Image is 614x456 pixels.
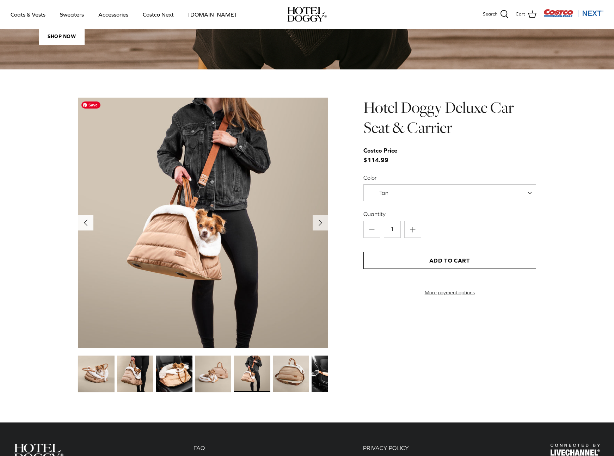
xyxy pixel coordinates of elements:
[516,10,536,19] a: Cart
[551,444,600,456] img: Hotel Doggy Costco Next
[544,9,603,18] img: Costco Next
[363,174,536,181] label: Color
[544,13,603,19] a: Visit Costco Next
[363,184,536,201] span: Tan
[287,7,327,22] img: hoteldoggycom
[483,11,497,18] span: Search
[363,98,536,137] h1: Hotel Doggy Deluxe Car Seat & Carrier
[363,210,536,218] label: Quantity
[313,215,328,230] button: Next
[136,2,180,26] a: Costco Next
[194,445,205,451] a: FAQ
[363,445,409,451] a: PRIVACY POLICY
[483,10,509,19] a: Search
[54,2,90,26] a: Sweaters
[4,2,52,26] a: Coats & Vests
[78,215,93,230] button: Previous
[92,2,135,26] a: Accessories
[363,252,536,269] button: Add to Cart
[39,28,85,45] span: SHOP NOW
[384,221,401,238] input: Quantity
[363,290,536,296] a: More payment options
[516,11,525,18] span: Cart
[182,2,242,26] a: [DOMAIN_NAME]
[81,101,100,109] span: Save
[156,356,192,392] img: small dog in a tan dog carrier on a black seat in the car
[287,7,327,22] a: hoteldoggy.com hoteldoggycom
[363,146,404,165] span: $114.99
[364,189,403,197] span: Tan
[379,190,388,196] span: Tan
[363,146,397,155] div: Costco Price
